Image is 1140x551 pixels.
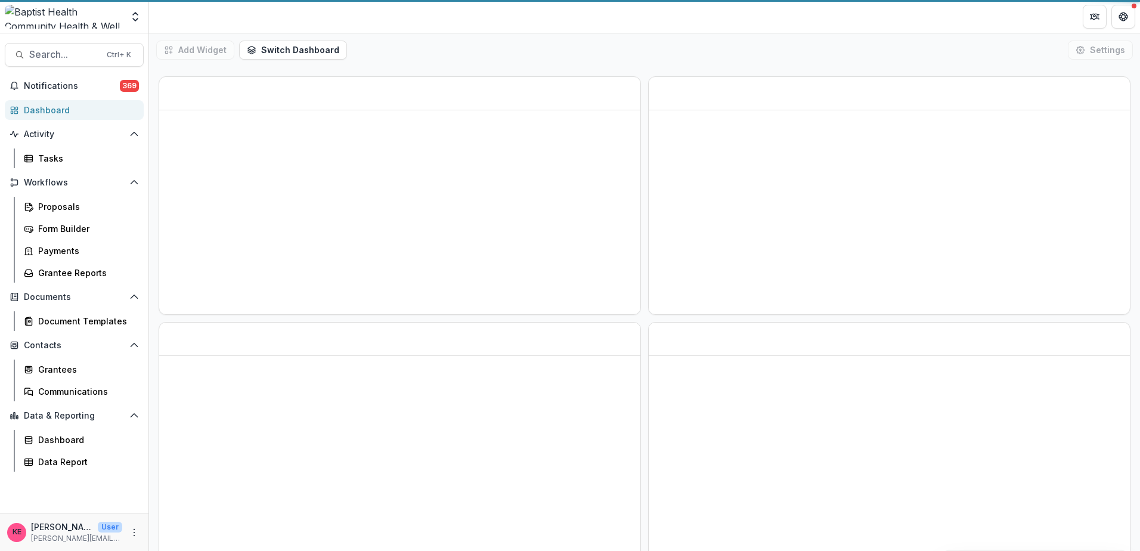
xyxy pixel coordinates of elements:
[19,219,144,239] a: Form Builder
[38,244,134,257] div: Payments
[31,521,93,533] p: [PERSON_NAME]
[24,340,125,351] span: Contacts
[38,434,134,446] div: Dashboard
[19,148,144,168] a: Tasks
[24,104,134,116] div: Dashboard
[5,43,144,67] button: Search...
[24,411,125,421] span: Data & Reporting
[24,178,125,188] span: Workflows
[38,456,134,468] div: Data Report
[104,48,134,61] div: Ctrl + K
[19,311,144,331] a: Document Templates
[19,430,144,450] a: Dashboard
[38,385,134,398] div: Communications
[19,263,144,283] a: Grantee Reports
[154,8,205,25] nav: breadcrumb
[5,336,144,355] button: Open Contacts
[38,200,134,213] div: Proposals
[24,292,125,302] span: Documents
[5,5,122,29] img: Baptist Health Community Health & Well Being logo
[5,100,144,120] a: Dashboard
[5,287,144,307] button: Open Documents
[239,41,347,60] button: Switch Dashboard
[19,452,144,472] a: Data Report
[38,152,134,165] div: Tasks
[5,125,144,144] button: Open Activity
[1111,5,1135,29] button: Get Help
[1083,5,1107,29] button: Partners
[5,76,144,95] button: Notifications369
[38,222,134,235] div: Form Builder
[1068,41,1133,60] button: Settings
[38,363,134,376] div: Grantees
[38,267,134,279] div: Grantee Reports
[127,525,141,540] button: More
[98,522,122,533] p: User
[13,528,21,536] div: Katie E
[24,129,125,140] span: Activity
[29,49,100,60] span: Search...
[19,360,144,379] a: Grantees
[19,241,144,261] a: Payments
[156,41,234,60] button: Add Widget
[127,5,144,29] button: Open entity switcher
[120,80,139,92] span: 369
[19,382,144,401] a: Communications
[5,406,144,425] button: Open Data & Reporting
[31,533,122,544] p: [PERSON_NAME][EMAIL_ADDRESS][DOMAIN_NAME]
[38,315,134,327] div: Document Templates
[24,81,120,91] span: Notifications
[19,197,144,216] a: Proposals
[5,173,144,192] button: Open Workflows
